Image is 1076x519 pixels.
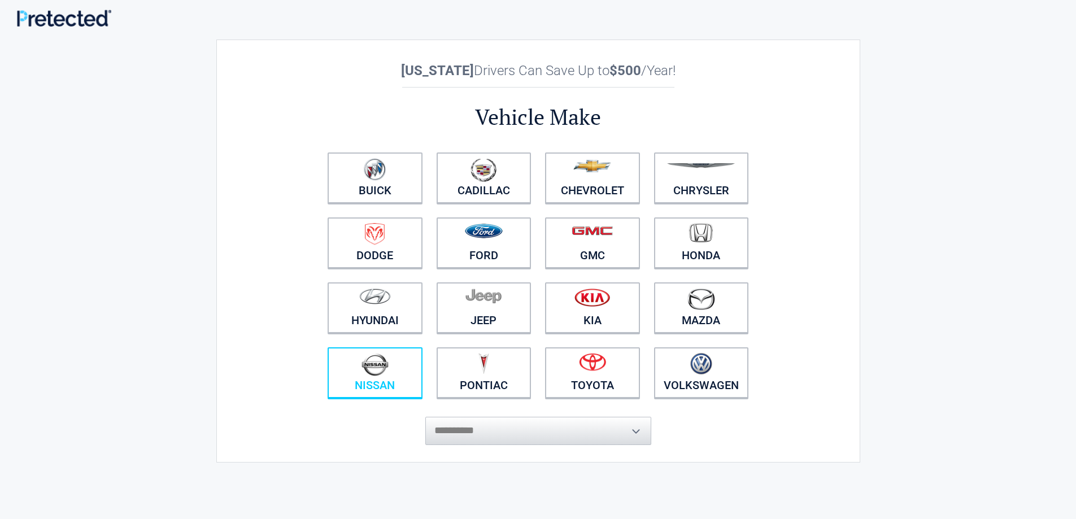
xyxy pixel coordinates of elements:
img: volkswagen [690,353,712,375]
a: Ford [437,217,532,268]
a: Volkswagen [654,347,749,398]
img: honda [689,223,713,243]
a: Dodge [328,217,422,268]
a: GMC [545,217,640,268]
img: gmc [572,226,613,235]
img: chevrolet [573,160,611,172]
img: kia [574,288,610,307]
b: $500 [609,63,641,78]
a: Toyota [545,347,640,398]
a: Hyundai [328,282,422,333]
h2: Drivers Can Save Up to /Year [321,63,756,78]
img: cadillac [471,158,496,182]
a: Nissan [328,347,422,398]
img: buick [364,158,386,181]
a: Chrysler [654,152,749,203]
img: mazda [687,288,715,310]
a: Buick [328,152,422,203]
img: nissan [361,353,389,376]
b: [US_STATE] [401,63,474,78]
img: pontiac [478,353,489,374]
img: dodge [365,223,385,245]
a: Honda [654,217,749,268]
img: Main Logo [17,10,111,27]
img: jeep [465,288,502,304]
h2: Vehicle Make [321,103,756,132]
img: chrysler [666,163,735,168]
a: Jeep [437,282,532,333]
a: Kia [545,282,640,333]
a: Pontiac [437,347,532,398]
img: hyundai [359,288,391,304]
a: Cadillac [437,152,532,203]
img: toyota [579,353,606,371]
img: ford [465,224,503,238]
a: Mazda [654,282,749,333]
a: Chevrolet [545,152,640,203]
